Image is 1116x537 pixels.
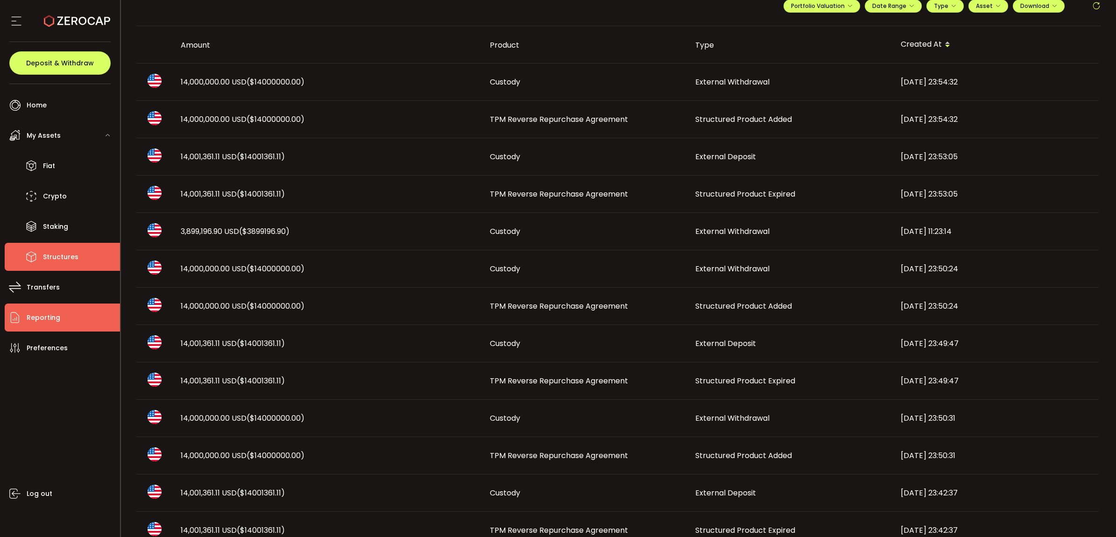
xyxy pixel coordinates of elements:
span: Crypto [43,190,67,203]
span: Asset [976,2,993,10]
button: Deposit & Withdraw [9,51,111,75]
span: 14,001,361.11 USD [181,488,285,498]
span: 14,000,000.00 USD [181,77,304,87]
div: [DATE] 23:49:47 [893,375,1099,386]
span: Structured Product Added [695,114,792,125]
span: 14,001,361.11 USD [181,151,285,162]
span: ($14001361.11) [237,338,285,349]
span: Custody [490,338,520,349]
span: Structures [43,250,78,264]
span: Deposit & Withdraw [26,60,94,66]
span: 14,000,000.00 USD [181,450,304,461]
div: [DATE] 23:50:24 [893,301,1099,311]
img: usd_portfolio.svg [148,485,162,499]
span: 14,000,000.00 USD [181,114,304,125]
span: External Withdrawal [695,77,770,87]
span: TPM Reverse Repurchase Agreement [490,375,628,386]
span: TPM Reverse Repurchase Agreement [490,189,628,199]
span: ($14001361.11) [237,151,285,162]
span: Structured Product Expired [695,189,795,199]
img: usd_portfolio.svg [148,74,162,88]
span: 14,000,000.00 USD [181,413,304,424]
span: ($3899196.90) [239,226,290,237]
span: Staking [43,220,68,233]
span: ($14001361.11) [237,375,285,386]
img: usd_portfolio.svg [148,447,162,461]
span: Custody [490,226,520,237]
span: ($14001361.11) [237,488,285,498]
span: Custody [490,77,520,87]
div: [DATE] 23:50:24 [893,263,1099,274]
span: ($14000000.00) [247,77,304,87]
div: [DATE] 23:50:31 [893,450,1099,461]
span: Custody [490,263,520,274]
span: Preferences [27,341,68,355]
div: [DATE] 23:53:05 [893,189,1099,199]
span: Structured Product Expired [695,525,795,536]
span: ($14000000.00) [247,263,304,274]
img: usd_portfolio.svg [148,410,162,424]
img: usd_portfolio.svg [148,335,162,349]
span: External Deposit [695,151,756,162]
span: Custody [490,488,520,498]
img: usd_portfolio.svg [148,111,162,125]
span: 14,001,361.11 USD [181,525,285,536]
span: Home [27,99,47,112]
div: [DATE] 23:50:31 [893,413,1099,424]
span: 14,000,000.00 USD [181,301,304,311]
span: TPM Reverse Repurchase Agreement [490,525,628,536]
img: usd_portfolio.svg [148,261,162,275]
span: ($14001361.11) [237,525,285,536]
span: External Deposit [695,338,756,349]
span: ($14000000.00) [247,450,304,461]
span: TPM Reverse Repurchase Agreement [490,301,628,311]
div: Type [688,40,893,50]
img: usd_portfolio.svg [148,148,162,163]
div: [DATE] 23:54:32 [893,114,1099,125]
div: Created At [893,37,1099,53]
div: [DATE] 11:23:14 [893,226,1099,237]
span: TPM Reverse Repurchase Agreement [490,450,628,461]
div: Amount [173,40,482,50]
div: [DATE] 23:42:37 [893,525,1099,536]
span: Fiat [43,159,55,173]
span: External Deposit [695,488,756,498]
span: Structured Product Expired [695,375,795,386]
span: Log out [27,487,52,501]
span: Type [934,2,956,10]
img: usd_portfolio.svg [148,522,162,536]
span: Custody [490,151,520,162]
span: Portfolio Valuation [791,2,853,10]
span: Date Range [872,2,914,10]
span: 3,899,196.90 USD [181,226,290,237]
div: [DATE] 23:49:47 [893,338,1099,349]
span: ($14000000.00) [247,301,304,311]
div: [DATE] 23:54:32 [893,77,1099,87]
img: usd_portfolio.svg [148,298,162,312]
span: 14,001,361.11 USD [181,189,285,199]
span: External Withdrawal [695,413,770,424]
span: Reporting [27,311,60,325]
span: Transfers [27,281,60,294]
span: Structured Product Added [695,450,792,461]
img: usd_portfolio.svg [148,373,162,387]
span: 14,000,000.00 USD [181,263,304,274]
img: usd_portfolio.svg [148,223,162,237]
div: [DATE] 23:42:37 [893,488,1099,498]
span: Structured Product Added [695,301,792,311]
div: [DATE] 23:53:05 [893,151,1099,162]
span: ($14000000.00) [247,413,304,424]
span: Download [1020,2,1057,10]
span: TPM Reverse Repurchase Agreement [490,114,628,125]
span: 14,001,361.11 USD [181,338,285,349]
img: usd_portfolio.svg [148,186,162,200]
span: ($14000000.00) [247,114,304,125]
span: ($14001361.11) [237,189,285,199]
span: 14,001,361.11 USD [181,375,285,386]
span: External Withdrawal [695,226,770,237]
span: My Assets [27,129,61,142]
div: Product [482,40,688,50]
iframe: Chat Widget [1069,492,1116,537]
span: External Withdrawal [695,263,770,274]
